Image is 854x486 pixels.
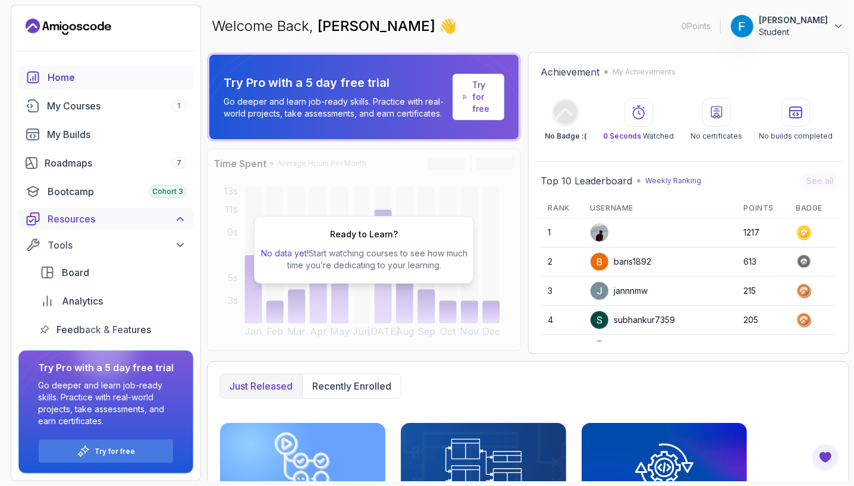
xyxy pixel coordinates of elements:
td: 1 [541,218,583,247]
td: 2 [541,247,583,277]
a: board [33,261,193,284]
div: My Builds [47,127,186,142]
a: home [18,65,193,89]
th: Points [736,199,789,218]
span: 7 [177,158,181,168]
a: bootcamp [18,180,193,203]
span: [PERSON_NAME] [318,17,439,35]
div: Roadmaps [45,156,186,170]
p: Just released [230,379,293,393]
img: user profile image [591,253,608,271]
td: 613 [736,247,789,277]
button: Recently enrolled [302,374,401,398]
th: Rank [541,199,583,218]
h2: Ready to Learn? [330,228,398,240]
td: 1217 [736,218,789,247]
button: user profile image[PERSON_NAME]Student [730,14,844,38]
p: No Badge :( [545,131,586,141]
td: 5 [541,335,583,364]
div: Resources [48,212,186,226]
p: Weekly Ranking [645,176,701,186]
td: 194 [736,335,789,364]
a: courses [18,94,193,118]
span: Board [62,265,89,280]
td: 3 [541,277,583,306]
div: jesmq7 [590,340,642,359]
p: Recently enrolled [312,379,391,393]
a: analytics [33,289,193,313]
div: jannnmw [590,281,648,300]
div: My Courses [47,99,186,113]
img: user profile image [591,311,608,329]
span: 1 [178,101,181,111]
span: Analytics [62,294,103,308]
span: Cohort 3 [152,187,183,196]
a: Landing page [26,17,111,36]
img: user profile image [591,224,608,242]
p: No builds completed [759,131,833,141]
p: Student [759,26,828,38]
a: builds [18,123,193,146]
div: Home [48,70,186,84]
p: Watched [603,131,674,141]
p: Start watching courses to see how much time you’re dedicating to your learning. [259,247,469,271]
a: roadmaps [18,151,193,175]
a: Try for free [95,447,136,456]
img: default monster avatar [591,340,608,358]
p: Welcome Back, [212,17,457,36]
p: 0 Points [682,20,711,32]
a: Try for free [472,79,494,115]
th: Badge [789,199,837,218]
button: Just released [220,374,302,398]
div: baris1892 [590,252,651,271]
p: [PERSON_NAME] [759,14,828,26]
img: user profile image [731,15,753,37]
div: subhankur7359 [590,311,675,330]
img: user profile image [591,282,608,300]
p: No certificates [690,131,742,141]
button: Try for free [38,439,174,463]
p: Try Pro with a 5 day free trial [224,74,448,91]
button: Open Feedback Button [811,443,840,472]
td: 215 [736,277,789,306]
span: 👋 [438,15,459,37]
span: Feedback & Features [56,322,151,337]
div: Bootcamp [48,184,186,199]
span: 0 Seconds [603,131,641,140]
p: My Achievements [613,67,676,77]
p: Go deeper and learn job-ready skills. Practice with real-world projects, take assessments, and ea... [224,96,448,120]
a: feedback [33,318,193,341]
p: Go deeper and learn job-ready skills. Practice with real-world projects, take assessments, and ea... [38,380,174,427]
td: 4 [541,306,583,335]
button: See all [803,173,837,189]
h2: Top 10 Leaderboard [541,174,632,188]
h2: Achievement [541,65,599,79]
th: Username [583,199,736,218]
div: Tools [48,238,186,252]
span: No data yet! [261,248,309,258]
button: Tools [18,234,193,256]
button: Resources [18,208,193,230]
a: Try for free [453,74,504,120]
td: 205 [736,306,789,335]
